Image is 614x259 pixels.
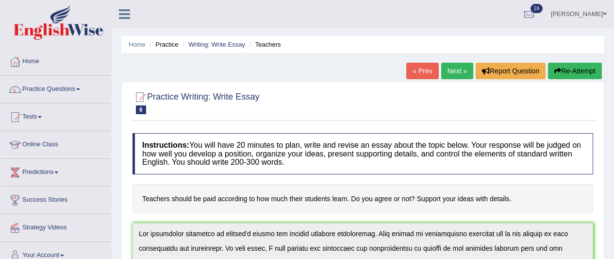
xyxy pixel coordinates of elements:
[441,63,473,79] a: Next »
[133,90,259,114] h2: Practice Writing: Write Essay
[247,40,281,49] li: Teachers
[0,187,111,211] a: Success Stories
[133,133,593,174] h4: You will have 20 minutes to plan, write and revise an essay about the topic below. Your response ...
[531,4,543,13] span: 24
[0,48,111,72] a: Home
[406,63,438,79] a: « Prev
[548,63,602,79] button: Re-Attempt
[0,76,111,100] a: Practice Questions
[476,63,546,79] button: Report Question
[147,40,178,49] li: Practice
[188,41,245,48] a: Writing: Write Essay
[0,214,111,239] a: Strategy Videos
[133,184,593,214] h4: Teachers should be paid according to how much their students learn. Do you agree or not? Support ...
[142,141,189,149] b: Instructions:
[0,131,111,155] a: Online Class
[0,159,111,183] a: Predictions
[129,41,146,48] a: Home
[0,104,111,128] a: Tests
[136,105,146,114] span: 6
